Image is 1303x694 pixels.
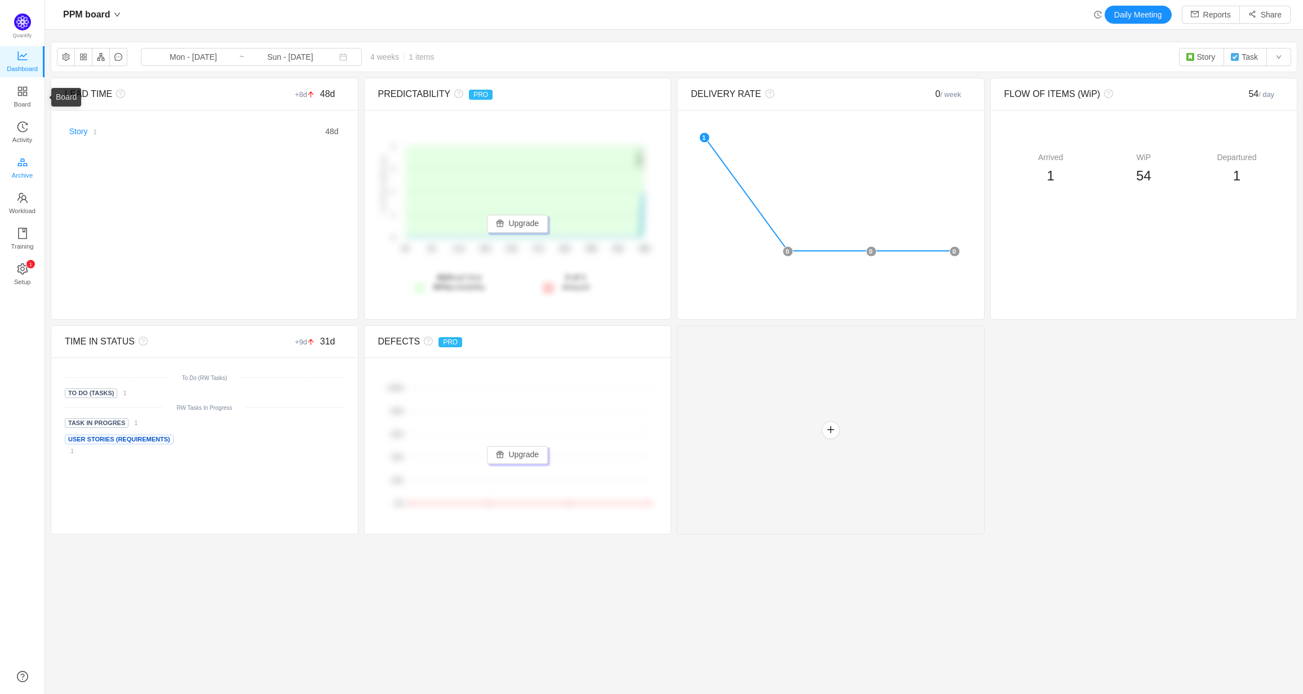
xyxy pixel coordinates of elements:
text: # of items delivered [380,156,387,214]
span: User Stories (Requirements) [65,435,174,444]
i: icon: appstore [17,86,28,97]
img: Quantify [14,14,31,30]
small: / day [1258,90,1274,99]
img: 10315 [1186,52,1195,61]
span: 1 [1233,168,1240,183]
p: 1 [29,260,32,268]
a: icon: question-circle [17,671,28,682]
strong: 48d [437,273,450,282]
a: Story [69,127,88,136]
a: Workload [17,193,28,215]
tspan: 1 [392,211,395,218]
i: icon: book [17,228,28,239]
button: icon: share-altShare [1239,6,1291,24]
i: icon: question-circle [135,337,148,346]
a: Archive [17,157,28,180]
span: To Do (Tasks) [65,388,117,398]
tspan: 2 [392,166,395,173]
a: Training [17,228,28,251]
i: icon: team [17,192,28,204]
tspan: 20% [391,477,404,484]
a: 1 [65,446,74,455]
sup: 1 [26,260,35,268]
span: PRO [438,337,462,347]
small: 1 [123,390,126,396]
tspan: 16d [479,245,490,253]
i: icon: question-circle [112,89,125,98]
span: PPM board [63,6,110,24]
button: Task [1224,48,1267,66]
button: Story [1179,48,1225,66]
span: 0 [936,89,961,99]
span: 1 items [409,52,434,61]
tspan: 48d [638,245,649,253]
button: icon: giftUpgrade [487,446,548,464]
tspan: 32d [559,245,570,253]
tspan: 100% [388,384,404,391]
span: Dashboard [7,58,38,80]
a: Board [17,86,28,109]
span: 48 [325,127,334,136]
tspan: 0 [392,234,395,241]
span: Board [14,93,31,116]
span: 4 weeks [362,52,442,61]
span: 54 [1136,168,1151,183]
span: probability [433,282,485,291]
tspan: 6d [428,245,435,253]
small: 1 [93,129,96,135]
i: icon: question-circle [420,337,433,346]
tspan: 0d [401,245,409,253]
span: TASK IN PROGRES [65,418,128,428]
input: End date [245,51,336,63]
span: Setup [14,271,30,293]
tspan: 22d [506,245,517,253]
small: +8d [295,90,320,99]
button: icon: plus [822,421,840,439]
tspan: 43d [611,245,623,253]
tspan: 2 [392,143,395,149]
i: icon: history [17,121,28,132]
span: lead time [433,273,485,291]
a: icon: settingSetup [17,264,28,286]
a: Dashboard [17,51,28,73]
button: icon: appstore [74,48,92,66]
button: icon: giftUpgrade [487,215,548,233]
i: icon: calendar [339,53,347,61]
a: 1 [128,418,138,427]
div: TIME IN STATUS [65,335,274,348]
span: delayed [562,273,590,291]
span: Workload [9,200,36,222]
i: icon: line-chart [17,50,28,61]
span: 31d [320,337,335,346]
tspan: 40% [391,454,404,461]
strong: 0 of 1 [565,273,586,282]
tspan: 27d [532,245,543,253]
div: Departured [1190,152,1283,163]
img: 10318 [1230,52,1239,61]
span: Activity [12,129,32,151]
div: WiP [1097,152,1190,163]
button: icon: message [109,48,127,66]
small: 1 [70,448,74,454]
div: PREDICTABILITY [378,87,588,101]
input: Start date [148,51,239,63]
span: Training [11,235,33,258]
i: icon: question-circle [450,89,463,98]
button: Daily Meeting [1105,6,1172,24]
div: Arrived [1004,152,1097,163]
small: RW Tasks In Progress [176,405,232,411]
button: icon: apartment [92,48,110,66]
button: icon: down [1266,48,1291,66]
span: LEAD TIME [65,89,112,99]
tspan: 11d [453,245,464,253]
tspan: 0% [395,500,404,507]
small: To Do (RW Tasks) [182,375,227,381]
div: FLOW OF ITEMS (WiP) [1004,87,1214,101]
small: 1 [134,419,138,426]
i: icon: down [114,11,121,18]
i: icon: question-circle [761,89,774,98]
i: icon: arrow-up [307,91,314,98]
strong: 80% [433,282,449,291]
tspan: 38d [585,245,596,253]
tspan: 1 [392,188,395,195]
